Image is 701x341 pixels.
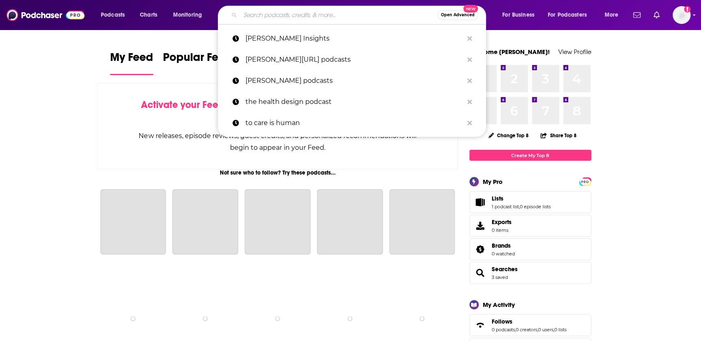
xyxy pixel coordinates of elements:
[218,70,486,91] a: [PERSON_NAME] podcasts
[167,9,213,22] button: open menu
[245,189,310,255] a: Planet Money
[604,9,618,21] span: More
[492,227,512,233] span: 0 items
[492,318,566,325] a: Follows
[110,50,153,75] a: My Feed
[317,189,383,255] a: The Daily
[245,49,463,70] p: Ayna.AI podcasts
[492,195,504,202] span: Lists
[140,9,157,21] span: Charts
[580,178,590,184] a: PRO
[492,327,515,332] a: 0 podcasts
[502,9,534,21] span: For Business
[101,9,125,21] span: Podcasts
[472,267,488,278] a: Searches
[484,130,534,140] button: Change Top 8
[441,13,475,17] span: Open Advanced
[548,9,587,21] span: For Podcasters
[630,8,644,22] a: Show notifications dropdown
[469,262,591,284] span: Searches
[684,6,690,13] svg: Add a profile image
[100,189,166,255] a: The Joe Rogan Experience
[172,189,238,255] a: This American Life
[173,9,202,21] span: Monitoring
[673,6,690,24] img: User Profile
[245,28,463,49] p: Ayna Insights
[492,204,519,209] a: 1 podcast list
[469,238,591,260] span: Brands
[163,50,232,75] a: Popular Feed
[138,99,417,123] div: by following Podcasts, Creators, Lists, and other Users!
[537,327,538,332] span: ,
[469,150,591,161] a: Create My Top 8
[469,215,591,237] a: Exports
[218,112,486,134] a: to care is human
[673,6,690,24] button: Show profile menu
[469,48,550,56] a: Welcome [PERSON_NAME]!
[226,6,494,24] div: Search podcasts, credits, & more...
[543,9,599,22] button: open menu
[472,196,488,208] a: Lists
[558,48,591,56] a: View Profile
[520,204,551,209] a: 0 episode lists
[538,327,553,332] a: 0 users
[515,327,516,332] span: ,
[138,130,417,153] div: New releases, episode reviews, guest credits, and personalized recommendations will begin to appe...
[240,9,437,22] input: Search podcasts, credits, & more...
[492,218,512,226] span: Exports
[245,112,463,134] p: to care is human
[141,99,224,111] span: Activate your Feed
[492,274,508,280] a: 3 saved
[245,91,463,112] p: the health design podcast
[492,195,551,202] a: Lists
[463,5,478,13] span: New
[540,127,577,143] button: Share Top 8
[519,204,520,209] span: ,
[163,50,232,69] span: Popular Feed
[673,6,690,24] span: Logged in as Shift_2
[650,8,663,22] a: Show notifications dropdown
[218,28,486,49] a: [PERSON_NAME] Insights
[492,318,512,325] span: Follows
[7,7,85,23] img: Podchaser - Follow, Share and Rate Podcasts
[469,314,591,336] span: Follows
[135,9,162,22] a: Charts
[95,9,135,22] button: open menu
[492,265,518,273] a: Searches
[492,242,515,249] a: Brands
[472,220,488,231] span: Exports
[469,191,591,213] span: Lists
[218,49,486,70] a: [PERSON_NAME][URL] podcasts
[437,10,478,20] button: Open AdvancedNew
[580,179,590,185] span: PRO
[599,9,628,22] button: open menu
[554,327,566,332] a: 0 lists
[497,9,545,22] button: open menu
[492,251,515,257] a: 0 watched
[516,327,537,332] a: 0 creators
[492,242,511,249] span: Brands
[218,91,486,112] a: the health design podcast
[97,169,458,176] div: Not sure who to follow? Try these podcasts...
[483,301,515,309] div: My Activity
[472,319,488,331] a: Follows
[389,189,455,255] a: My Favorite Murder with Karen Kilgariff and Georgia Hardstark
[472,244,488,255] a: Brands
[483,178,503,186] div: My Pro
[245,70,463,91] p: Ayna podcasts
[110,50,153,69] span: My Feed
